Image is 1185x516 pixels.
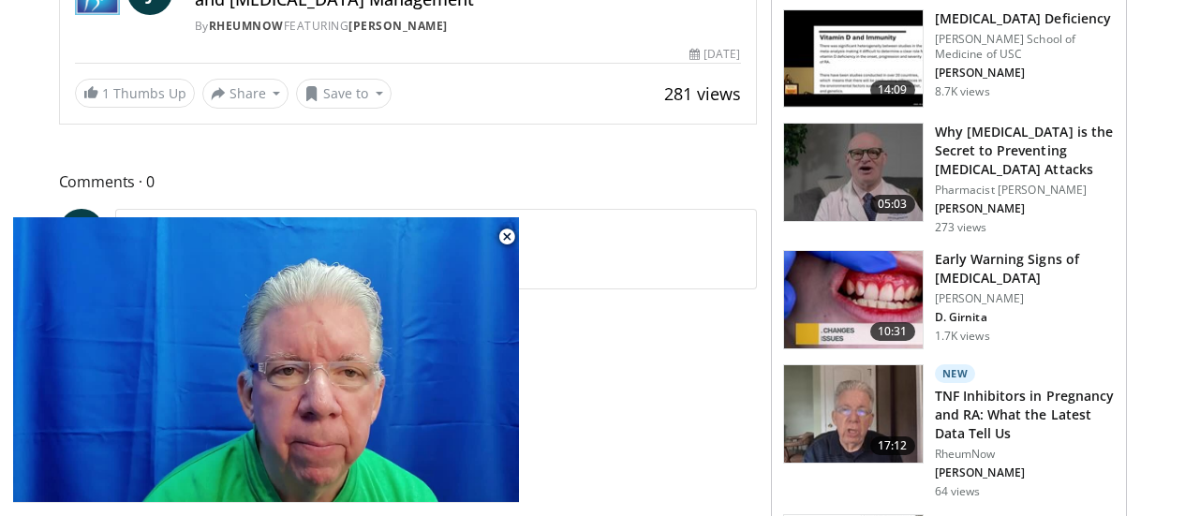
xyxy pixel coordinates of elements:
[783,9,1115,109] a: 14:09 [MEDICAL_DATA] Deficiency [PERSON_NAME] School of Medicine of USC [PERSON_NAME] 8.7K views
[935,123,1115,179] h3: Why [MEDICAL_DATA] is the Secret to Preventing [MEDICAL_DATA] Attacks
[870,322,915,341] span: 10:31
[75,79,195,108] a: 1 Thumbs Up
[935,183,1115,198] p: Pharmacist [PERSON_NAME]
[784,10,923,108] img: fca3ca78-03ee-44d9-aee4-02e6f15d297e.150x105_q85_crop-smart_upscale.jpg
[209,18,284,34] a: RheumNow
[935,201,1115,216] p: [PERSON_NAME]
[870,81,915,99] span: 14:09
[59,209,104,254] a: D
[935,220,987,235] p: 273 views
[202,79,289,109] button: Share
[783,123,1115,235] a: 05:03 Why [MEDICAL_DATA] is the Secret to Preventing [MEDICAL_DATA] Attacks Pharmacist [PERSON_NA...
[870,436,915,455] span: 17:12
[784,365,923,463] img: ebf87267-ff12-444a-927a-ee3cf0b64c0e.150x105_q85_crop-smart_upscale.jpg
[13,217,519,503] video-js: Video Player
[935,9,1115,28] h3: [MEDICAL_DATA] Deficiency
[935,447,1115,462] p: RheumNow
[935,465,1115,480] p: [PERSON_NAME]
[935,364,976,383] p: New
[870,195,915,214] span: 05:03
[783,250,1115,349] a: 10:31 Early Warning Signs of [MEDICAL_DATA] [PERSON_NAME] D. Girnita 1.7K views
[935,291,1115,306] p: [PERSON_NAME]
[935,484,981,499] p: 64 views
[935,84,990,99] p: 8.7K views
[935,310,1115,325] p: D. Girnita
[488,217,526,257] button: Close
[935,66,1115,81] p: [PERSON_NAME]
[664,82,741,105] span: 281 views
[935,250,1115,287] h3: Early Warning Signs of [MEDICAL_DATA]
[784,124,923,221] img: 692ee14f-8807-4191-afa0-eef48d261649.150x105_q85_crop-smart_upscale.jpg
[783,364,1115,499] a: 17:12 New TNF Inhibitors in Pregnancy and RA: What the Latest Data Tell Us RheumNow [PERSON_NAME]...
[935,387,1115,443] h3: TNF Inhibitors in Pregnancy and RA: What the Latest Data Tell Us
[784,251,923,348] img: 3eaf4867-d3a7-44d0-95fa-442df72f618f.150x105_q85_crop-smart_upscale.jpg
[195,18,741,35] div: By FEATURING
[296,79,392,109] button: Save to
[59,170,757,194] span: Comments 0
[689,46,740,63] div: [DATE]
[935,32,1115,62] p: [PERSON_NAME] School of Medicine of USC
[348,18,448,34] a: [PERSON_NAME]
[935,329,990,344] p: 1.7K views
[102,84,110,102] span: 1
